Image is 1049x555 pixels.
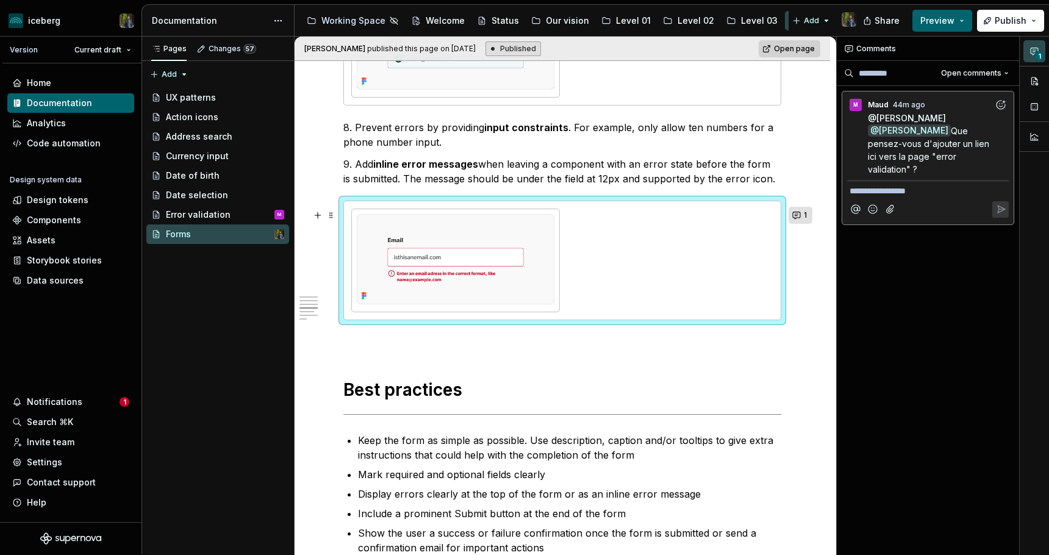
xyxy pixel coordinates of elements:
div: M [853,100,858,110]
div: Our vision [546,15,589,27]
button: Current draft [69,41,137,59]
a: Analytics [7,113,134,133]
span: 1 [1034,51,1044,61]
a: Storybook stories [7,251,134,270]
button: Contact support [7,473,134,492]
div: Level 03 [741,15,778,27]
div: Forms [166,228,191,240]
button: Publish [977,10,1044,32]
button: Add [789,12,834,29]
button: Help [7,493,134,512]
button: Mention someone [847,201,864,218]
a: Level 03 [721,11,782,30]
p: 8. Prevent errors by providing . For example, only allow ten numbers for a phone number input. [343,120,781,149]
div: Notifications [27,396,82,408]
div: UX patterns [166,91,216,104]
span: Preview [920,15,954,27]
button: Search ⌘K [7,412,134,432]
div: Welcome [426,15,465,27]
span: 1 [804,210,807,220]
div: Comments [837,37,1019,61]
div: M [277,209,281,221]
div: Level 02 [678,15,714,27]
span: Que pensez-vous d'ajouter un lien ici vers la page "error validation" ? [868,126,992,174]
a: FormsSimon Désilets [146,224,289,244]
a: UX patterns [146,88,289,107]
a: Level 01 [596,11,656,30]
p: 9. Add when leaving a component with an error state before the form is submitted. The message sho... [343,157,781,186]
div: Components [27,214,81,226]
span: [PERSON_NAME] [304,44,365,53]
img: 418c6d47-6da6-4103-8b13-b5999f8989a1.png [9,13,23,28]
div: Home [27,77,51,89]
a: Level 02 [658,11,719,30]
span: @ [868,113,946,123]
div: Changes [209,44,256,54]
div: Error validation [166,209,231,221]
a: Date of birth [146,166,289,185]
button: Add [146,66,192,83]
img: Simon Désilets [842,12,856,27]
div: Address search [166,131,232,143]
span: @ [868,124,951,137]
span: published this page on [DATE] [304,44,476,54]
div: Composer editor [847,181,1009,198]
div: Invite team [27,436,74,448]
button: Add reaction [992,96,1009,113]
h1: Best practices [343,379,781,401]
a: Currency input [146,146,289,166]
span: 57 [243,44,256,54]
button: icebergSimon Désilets [2,7,139,34]
span: Maud [868,100,889,110]
img: Simon Désilets [120,13,134,28]
div: Analytics [27,117,66,129]
a: Open page [759,40,820,57]
button: Notifications1 [7,392,134,412]
div: Action icons [166,111,218,123]
span: Open page [774,44,815,54]
span: [PERSON_NAME] [879,126,948,136]
div: Currency input [166,150,229,162]
div: iceberg [28,15,60,27]
span: Add [162,70,177,79]
a: Welcome [406,11,470,30]
div: Contact support [27,476,96,489]
div: Storybook stories [27,254,102,267]
div: Date selection [166,189,228,201]
a: UX patterns [785,11,859,30]
a: Working Space [302,11,404,30]
a: Documentation [7,93,134,113]
p: Include a prominent Submit button at the end of the form [358,506,781,521]
a: Action icons [146,107,289,127]
button: Reply [992,201,1009,218]
div: Search ⌘K [27,416,73,428]
a: Data sources [7,271,134,290]
span: 1 [120,397,129,407]
a: Supernova Logo [40,532,101,545]
div: Documentation [152,15,267,27]
a: Invite team [7,432,134,452]
a: Components [7,210,134,230]
a: Date selection [146,185,289,205]
div: Pages [151,44,187,54]
p: Keep the form as simple as possible. Use description, caption and/or tooltips to give extra instr... [358,433,781,462]
button: 1 [789,207,812,224]
span: Publish [995,15,1026,27]
strong: input constraints [484,121,568,134]
p: Mark required and optional fields clearly [358,467,781,482]
div: Code automation [27,137,101,149]
a: Design tokens [7,190,134,210]
div: Published [485,41,541,56]
div: Data sources [27,274,84,287]
span: Share [875,15,900,27]
span: [PERSON_NAME] [876,113,946,123]
div: Design tokens [27,194,88,206]
a: Home [7,73,134,93]
a: Code automation [7,134,134,153]
a: Assets [7,231,134,250]
div: Documentation [27,97,92,109]
div: Settings [27,456,62,468]
p: Show the user a success or failure confirmation once the form is submitted or send a confirmation... [358,526,781,555]
img: Simon Désilets [274,229,284,239]
div: Date of birth [166,170,220,182]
